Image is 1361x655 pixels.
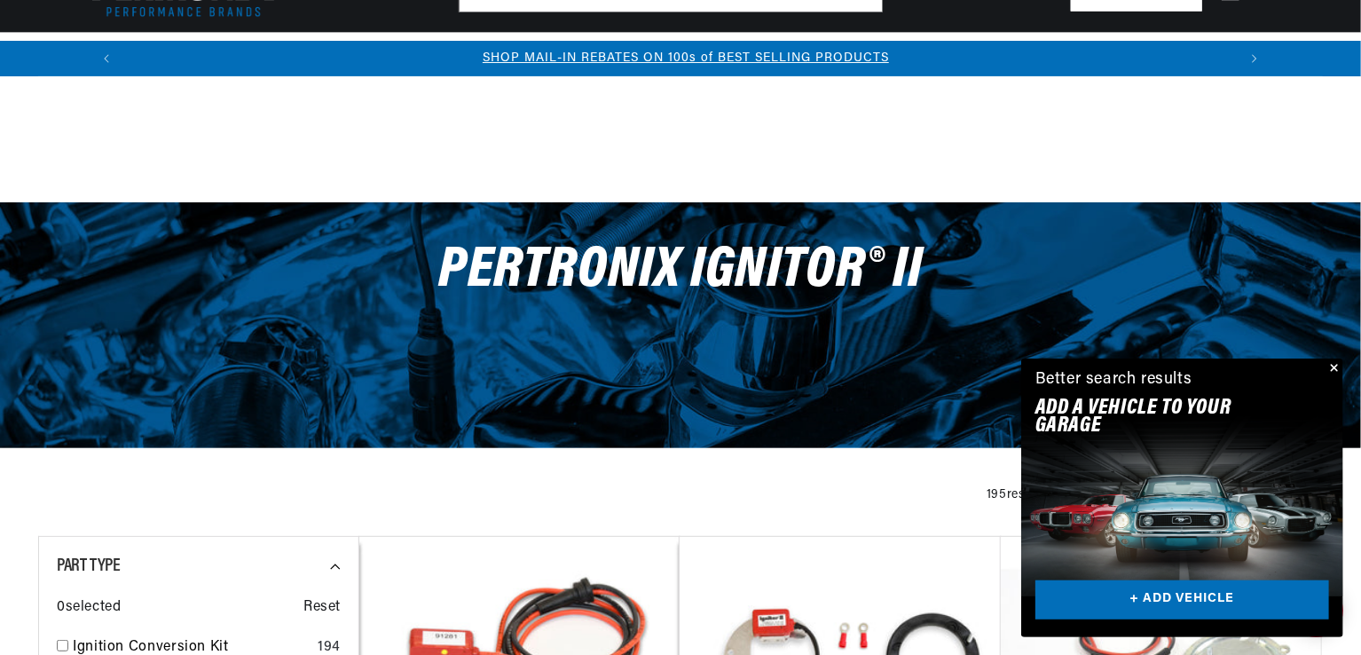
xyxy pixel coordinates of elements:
[438,242,923,300] span: PerTronix Ignitor® II
[483,51,889,65] a: SHOP MAIL-IN REBATES ON 100s of BEST SELLING PRODUCTS
[699,33,829,75] summary: Battery Products
[303,596,341,619] span: Reset
[1035,367,1192,393] div: Better search results
[1237,41,1272,76] button: Translation missing: en.sections.announcements.next_announcement
[57,596,121,619] span: 0 selected
[1322,359,1343,380] button: Close
[954,33,1046,75] summary: Motorcycle
[89,41,124,76] button: Translation missing: en.sections.announcements.previous_announcement
[1035,399,1285,436] h2: Add A VEHICLE to your garage
[83,33,225,75] summary: Ignition Conversions
[1171,33,1278,75] summary: Product Support
[38,41,1323,76] slideshow-component: Translation missing: en.sections.announcements.announcement_bar
[225,33,373,75] summary: Coils & Distributors
[130,49,1242,68] div: Announcement
[598,33,699,75] summary: Engine Swaps
[987,488,1047,501] span: 195 results
[373,33,598,75] summary: Headers, Exhausts & Components
[829,33,955,75] summary: Spark Plug Wires
[1035,580,1329,620] a: + ADD VEHICLE
[57,557,120,575] span: Part Type
[130,49,1242,68] div: 2 of 3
